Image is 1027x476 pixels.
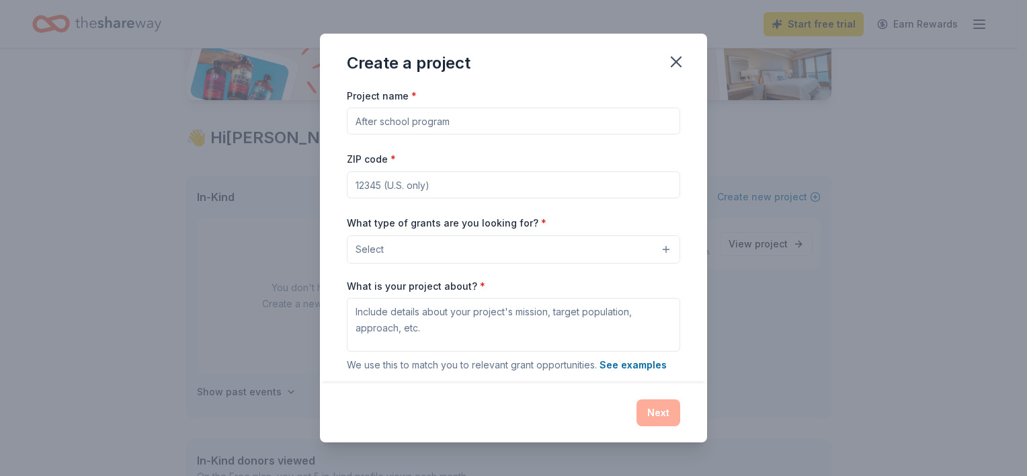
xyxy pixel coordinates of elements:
[600,357,667,373] button: See examples
[356,241,384,257] span: Select
[347,108,680,134] input: After school program
[347,216,546,230] label: What type of grants are you looking for?
[347,89,417,103] label: Project name
[347,235,680,264] button: Select
[347,359,667,370] span: We use this to match you to relevant grant opportunities.
[347,153,396,166] label: ZIP code
[347,171,680,198] input: 12345 (U.S. only)
[347,280,485,293] label: What is your project about?
[347,52,470,74] div: Create a project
